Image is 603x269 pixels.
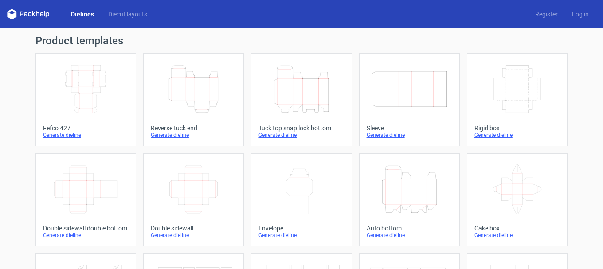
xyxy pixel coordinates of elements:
div: Rigid box [474,125,560,132]
div: Double sidewall [151,225,236,232]
div: Auto bottom [367,225,452,232]
div: Generate dieline [258,132,344,139]
div: Generate dieline [474,132,560,139]
div: Sleeve [367,125,452,132]
a: Cake boxGenerate dieline [467,153,568,246]
a: Tuck top snap lock bottomGenerate dieline [251,53,352,146]
a: Register [528,10,565,19]
a: Auto bottomGenerate dieline [359,153,460,246]
div: Double sidewall double bottom [43,225,129,232]
a: SleeveGenerate dieline [359,53,460,146]
a: EnvelopeGenerate dieline [251,153,352,246]
h1: Product templates [35,35,568,46]
div: Fefco 427 [43,125,129,132]
a: Reverse tuck endGenerate dieline [143,53,244,146]
div: Generate dieline [151,132,236,139]
a: Double sidewall double bottomGenerate dieline [35,153,136,246]
div: Generate dieline [258,232,344,239]
div: Envelope [258,225,344,232]
div: Generate dieline [367,132,452,139]
div: Generate dieline [474,232,560,239]
div: Tuck top snap lock bottom [258,125,344,132]
a: Diecut layouts [101,10,154,19]
div: Generate dieline [367,232,452,239]
div: Cake box [474,225,560,232]
a: Fefco 427Generate dieline [35,53,136,146]
div: Generate dieline [151,232,236,239]
div: Reverse tuck end [151,125,236,132]
a: Rigid boxGenerate dieline [467,53,568,146]
a: Dielines [64,10,101,19]
a: Double sidewallGenerate dieline [143,153,244,246]
div: Generate dieline [43,132,129,139]
div: Generate dieline [43,232,129,239]
a: Log in [565,10,596,19]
